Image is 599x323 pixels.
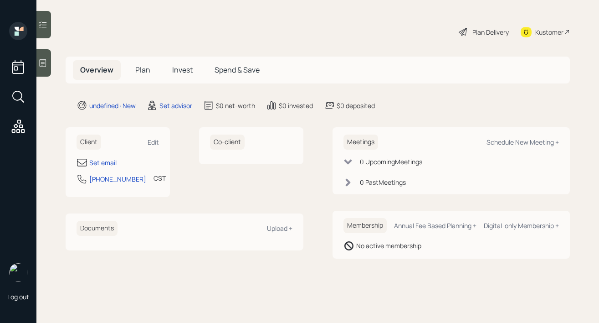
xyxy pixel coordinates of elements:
div: Upload + [267,224,292,233]
span: Invest [172,65,193,75]
div: Set advisor [159,101,192,110]
div: Schedule New Meeting + [486,138,559,146]
div: $0 deposited [337,101,375,110]
div: [PHONE_NUMBER] [89,174,146,184]
span: Spend & Save [215,65,260,75]
div: $0 invested [279,101,313,110]
div: Annual Fee Based Planning + [394,221,476,230]
h6: Client [77,135,101,150]
img: robby-grisanti-headshot.png [9,263,27,281]
div: Plan Delivery [472,27,509,37]
div: Digital-only Membership + [484,221,559,230]
div: No active membership [356,241,421,250]
span: Plan [135,65,150,75]
h6: Membership [343,218,387,233]
div: Log out [7,292,29,301]
div: undefined · New [89,101,136,110]
h6: Co-client [210,135,245,150]
span: Overview [80,65,113,75]
div: $0 net-worth [216,101,255,110]
div: 0 Past Meeting s [360,177,406,187]
h6: Documents [77,221,118,236]
div: Kustomer [535,27,563,37]
h6: Meetings [343,135,378,150]
div: 0 Upcoming Meeting s [360,157,422,167]
div: Set email [89,158,117,167]
div: Edit [148,138,159,146]
div: CST [154,173,166,183]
